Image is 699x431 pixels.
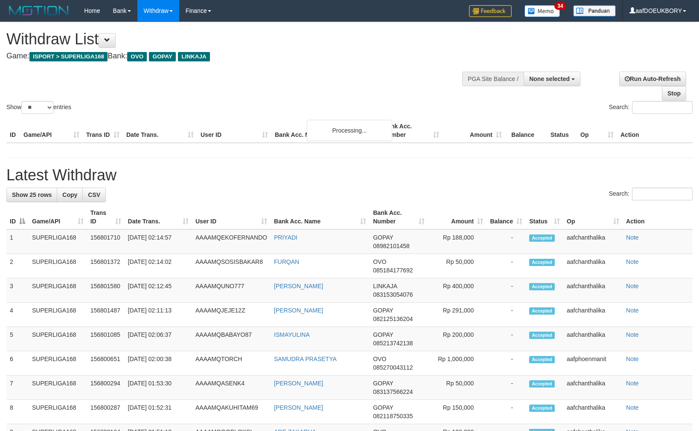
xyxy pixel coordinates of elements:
[428,303,486,327] td: Rp 291,000
[83,119,123,143] th: Trans ID
[373,307,393,314] span: GOPAY
[373,258,386,265] span: OVO
[428,254,486,278] td: Rp 50,000
[6,4,71,17] img: MOTION_logo.png
[87,376,125,400] td: 156800294
[29,351,87,376] td: SUPERLIGA168
[619,72,686,86] a: Run Auto-Refresh
[632,188,693,200] input: Search:
[6,229,29,254] td: 1
[554,2,566,10] span: 34
[486,303,526,327] td: -
[29,400,87,424] td: SUPERLIGA168
[373,356,386,362] span: OVO
[125,254,192,278] td: [DATE] 02:14:02
[274,356,337,362] a: SAMUDRA PRASETYA
[192,229,271,254] td: AAAAMQEKOFERNANDO
[192,303,271,327] td: AAAAMQJEJE12Z
[462,72,524,86] div: PGA Site Balance /
[29,254,87,278] td: SUPERLIGA168
[192,327,271,351] td: AAAAMQBABAYO87
[6,327,29,351] td: 5
[6,376,29,400] td: 7
[6,400,29,424] td: 8
[529,332,555,339] span: Accepted
[626,356,639,362] a: Note
[609,188,693,200] label: Search:
[274,331,310,338] a: ISMAYULINA
[529,380,555,388] span: Accepted
[192,205,271,229] th: User ID: activate to sort column ascending
[20,119,83,143] th: Game/API
[373,243,410,249] span: Copy 08982101458 to clipboard
[271,119,380,143] th: Bank Acc. Name
[307,120,392,141] div: Processing...
[524,72,580,86] button: None selected
[563,400,623,424] td: aafchanthalika
[29,303,87,327] td: SUPERLIGA168
[529,405,555,412] span: Accepted
[563,351,623,376] td: aafphoenmanit
[609,101,693,114] label: Search:
[271,205,370,229] th: Bank Acc. Name: activate to sort column ascending
[428,278,486,303] td: Rp 400,000
[6,101,71,114] label: Show entries
[373,267,413,274] span: Copy 085184177692 to clipboard
[529,307,555,315] span: Accepted
[29,278,87,303] td: SUPERLIGA168
[192,278,271,303] td: AAAAMQUNO777
[373,315,413,322] span: Copy 082125136204 to clipboard
[192,254,271,278] td: AAAAMQSOSISBAKAR8
[274,258,299,265] a: FURQAN
[274,307,323,314] a: [PERSON_NAME]
[626,404,639,411] a: Note
[373,404,393,411] span: GOPAY
[6,52,457,61] h4: Game: Bank:
[563,303,623,327] td: aafchanthalika
[428,327,486,351] td: Rp 200,000
[21,101,53,114] select: Showentries
[29,327,87,351] td: SUPERLIGA168
[125,351,192,376] td: [DATE] 02:00:38
[373,331,393,338] span: GOPAY
[662,86,686,101] a: Stop
[529,283,555,290] span: Accepted
[125,376,192,400] td: [DATE] 01:53:30
[373,283,397,289] span: LINKAJA
[632,101,693,114] input: Search:
[123,119,197,143] th: Date Trans.
[577,119,617,143] th: Op
[125,278,192,303] td: [DATE] 02:12:45
[87,229,125,254] td: 156801710
[373,364,413,371] span: Copy 085270043112 to clipboard
[469,5,512,17] img: Feedback.jpg
[6,188,57,202] a: Show 25 rows
[125,229,192,254] td: [DATE] 02:14:57
[197,119,271,143] th: User ID
[563,205,623,229] th: Op: activate to sort column ascending
[6,351,29,376] td: 6
[29,52,108,61] span: ISPORT > SUPERLIGA168
[563,254,623,278] td: aafchanthalika
[563,327,623,351] td: aafchanthalika
[443,119,505,143] th: Amount
[373,291,413,298] span: Copy 083153054076 to clipboard
[192,351,271,376] td: AAAAMQTORCH
[125,303,192,327] td: [DATE] 02:11:13
[380,119,443,143] th: Bank Acc. Number
[6,303,29,327] td: 4
[127,52,147,61] span: OVO
[573,5,616,17] img: panduan.png
[486,327,526,351] td: -
[6,119,20,143] th: ID
[626,283,639,289] a: Note
[428,351,486,376] td: Rp 1,000,000
[178,52,210,61] span: LINKAJA
[486,229,526,254] td: -
[626,331,639,338] a: Note
[486,351,526,376] td: -
[125,400,192,424] td: [DATE] 01:52:31
[274,234,297,241] a: PRIYADI
[373,340,413,347] span: Copy 085213742138 to clipboard
[149,52,176,61] span: GOPAY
